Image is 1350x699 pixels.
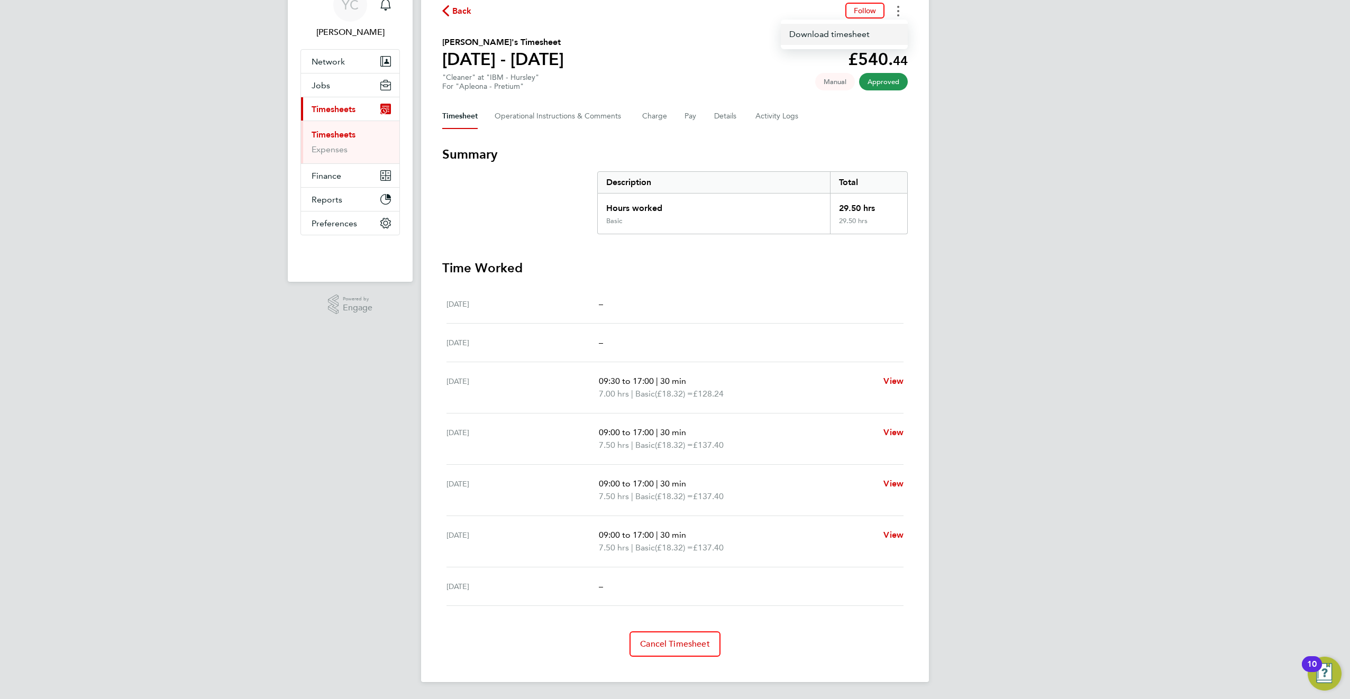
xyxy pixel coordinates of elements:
[446,336,599,349] div: [DATE]
[301,164,399,187] button: Finance
[442,36,564,49] h2: [PERSON_NAME]'s Timesheet
[656,376,658,386] span: |
[446,529,599,554] div: [DATE]
[693,389,724,399] span: £128.24
[312,171,341,181] span: Finance
[889,3,908,19] button: Timesheets Menu
[635,388,655,400] span: Basic
[599,491,629,501] span: 7.50 hrs
[599,376,654,386] span: 09:30 to 17:00
[301,188,399,211] button: Reports
[640,639,710,649] span: Cancel Timesheet
[642,104,668,129] button: Charge
[655,389,693,399] span: (£18.32) =
[830,172,907,193] div: Total
[631,440,633,450] span: |
[301,211,399,235] button: Preferences
[635,439,655,452] span: Basic
[446,375,599,400] div: [DATE]
[312,130,355,140] a: Timesheets
[693,440,724,450] span: £137.40
[631,389,633,399] span: |
[656,479,658,489] span: |
[685,104,697,129] button: Pay
[599,440,629,450] span: 7.50 hrs
[442,49,564,70] h1: [DATE] - [DATE]
[845,3,884,19] button: Follow
[781,24,908,45] a: Timesheets Menu
[495,104,625,129] button: Operational Instructions & Comments
[655,542,693,553] span: (£18.32) =
[312,144,348,154] a: Expenses
[883,427,904,437] span: View
[656,530,658,540] span: |
[452,5,472,17] span: Back
[599,427,654,437] span: 09:00 to 17:00
[883,426,904,439] a: View
[300,26,400,39] span: Yazmin Cole
[635,541,655,554] span: Basic
[312,104,355,114] span: Timesheets
[446,426,599,452] div: [DATE]
[343,303,372,312] span: Engage
[599,389,629,399] span: 7.00 hrs
[606,217,622,225] div: Basic
[599,581,603,591] span: –
[631,491,633,501] span: |
[312,57,345,67] span: Network
[815,73,855,90] span: This timesheet was manually created.
[442,82,539,91] div: For "Apleona - Pretium"
[830,194,907,217] div: 29.50 hrs
[598,194,830,217] div: Hours worked
[893,53,908,68] span: 44
[343,295,372,303] span: Powered by
[714,104,738,129] button: Details
[328,295,373,315] a: Powered byEngage
[312,195,342,205] span: Reports
[883,375,904,388] a: View
[442,260,908,277] h3: Time Worked
[660,530,686,540] span: 30 min
[301,121,399,163] div: Timesheets
[859,73,908,90] span: This timesheet has been approved.
[599,299,603,309] span: –
[446,298,599,310] div: [DATE]
[300,246,400,263] a: Go to home page
[755,104,800,129] button: Activity Logs
[630,631,720,657] button: Cancel Timesheet
[883,479,904,489] span: View
[883,477,904,490] a: View
[656,427,658,437] span: |
[655,440,693,450] span: (£18.32) =
[693,491,724,501] span: £137.40
[655,491,693,501] span: (£18.32) =
[442,4,472,17] button: Back
[848,49,908,69] app-decimal: £540.
[660,427,686,437] span: 30 min
[693,542,724,553] span: £137.40
[442,104,478,129] button: Timesheet
[883,376,904,386] span: View
[1307,664,1317,678] div: 10
[446,580,599,593] div: [DATE]
[301,246,400,263] img: fastbook-logo-retina.png
[599,530,654,540] span: 09:00 to 17:00
[301,97,399,121] button: Timesheets
[599,542,629,553] span: 7.50 hrs
[312,80,330,90] span: Jobs
[883,529,904,541] a: View
[635,490,655,503] span: Basic
[312,218,357,228] span: Preferences
[442,146,908,163] h3: Summary
[660,479,686,489] span: 30 min
[1308,657,1342,691] button: Open Resource Center, 10 new notifications
[599,337,603,347] span: –
[301,50,399,73] button: Network
[631,542,633,553] span: |
[854,6,876,15] span: Follow
[301,73,399,97] button: Jobs
[883,530,904,540] span: View
[830,217,907,234] div: 29.50 hrs
[597,171,908,234] div: Summary
[599,479,654,489] span: 09:00 to 17:00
